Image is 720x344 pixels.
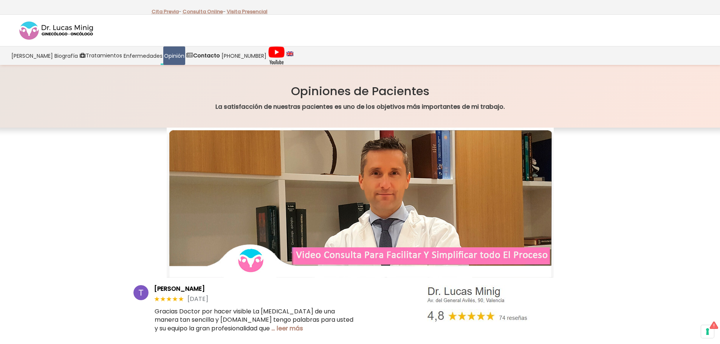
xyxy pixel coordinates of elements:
[79,46,123,65] a: Tratamientos
[123,46,163,65] a: Enfermedades
[421,285,532,323] img: Opiniones de Ginecologo Lucas Minig especialista en Valencia
[163,46,185,65] a: Opinión
[11,51,53,60] span: [PERSON_NAME]
[227,8,268,15] a: Visita Presencial
[183,8,223,15] a: Consulta Online
[185,46,221,65] a: Contacto
[271,324,303,333] a: … leer más
[155,307,353,333] span: Gracias Doctor por hacer visible La [MEDICAL_DATA] de una manera tan sencilla y [DOMAIN_NAME] ten...
[268,46,285,65] img: Videos Youtube Ginecología
[124,51,163,60] span: Enfermedades
[154,295,184,303] span: ★★★★★
[54,51,78,60] span: Biografía
[154,285,354,292] a: [PERSON_NAME]
[221,46,267,65] a: [PHONE_NUMBER]
[187,295,208,302] span: [DATE]
[11,46,54,65] a: [PERSON_NAME]
[54,46,79,65] a: Biografía
[167,128,554,278] img: Video Consulta Para Facilitar Y Simplificar todo El Proceso
[133,285,149,300] img: Avatar
[221,51,266,60] span: [PHONE_NUMBER]
[215,102,505,111] strong: La satisfacción de nuestras pacientes es uno de los objetivos más importantes de mi trabajo.
[183,7,226,17] p: -
[286,51,293,56] img: language english
[286,46,294,65] a: language english
[152,7,181,17] p: -
[267,46,286,65] a: Videos Youtube Ginecología
[164,51,184,60] span: Opinión
[86,51,122,60] span: Tratamientos
[193,52,220,59] strong: Contacto
[152,8,179,15] a: Cita Previa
